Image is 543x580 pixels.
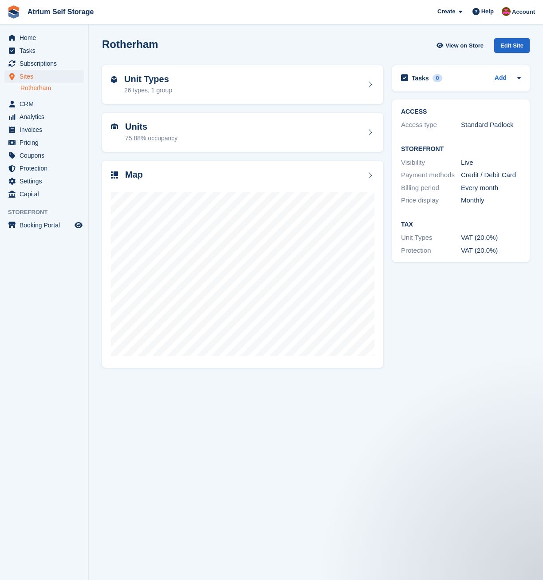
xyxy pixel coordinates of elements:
span: Analytics [20,111,73,123]
a: Atrium Self Storage [24,4,97,19]
a: menu [4,219,84,231]
div: Monthly [461,195,521,206]
a: Rotherham [20,84,84,92]
a: menu [4,123,84,136]
h2: Tax [401,221,521,228]
a: Add [495,73,507,83]
div: Payment methods [401,170,461,180]
div: Every month [461,183,521,193]
span: CRM [20,98,73,110]
div: 75.88% occupancy [125,134,177,143]
a: menu [4,111,84,123]
a: menu [4,188,84,200]
a: menu [4,44,84,57]
span: Protection [20,162,73,175]
h2: Map [125,170,143,180]
img: Mark Rhodes [502,7,511,16]
a: Preview store [73,220,84,230]
div: Access type [401,120,461,130]
img: unit-type-icn-2b2737a686de81e16bb02015468b77c625bbabd49415b5ef34ead5e3b44a266d.svg [111,76,117,83]
a: Edit Site [494,38,530,56]
span: Help [481,7,494,16]
h2: ACCESS [401,108,521,115]
span: Home [20,32,73,44]
a: menu [4,136,84,149]
div: Protection [401,246,461,256]
h2: Storefront [401,146,521,153]
span: Capital [20,188,73,200]
div: Edit Site [494,38,530,53]
div: Credit / Debit Card [461,170,521,180]
span: Storefront [8,208,88,217]
a: View on Store [435,38,487,53]
div: Price display [401,195,461,206]
span: Sites [20,70,73,83]
div: Live [461,158,521,168]
h2: Tasks [412,74,429,82]
span: Account [512,8,535,16]
span: Tasks [20,44,73,57]
h2: Unit Types [124,74,172,84]
div: 26 types, 1 group [124,86,172,95]
span: Settings [20,175,73,187]
span: Invoices [20,123,73,136]
a: menu [4,175,84,187]
div: Billing period [401,183,461,193]
div: Unit Types [401,233,461,243]
div: Visibility [401,158,461,168]
span: Subscriptions [20,57,73,70]
a: Map [102,161,383,368]
h2: Rotherham [102,38,158,50]
span: Pricing [20,136,73,149]
a: menu [4,98,84,110]
div: 0 [433,74,443,82]
span: Coupons [20,149,73,162]
a: menu [4,32,84,44]
span: View on Store [445,41,484,50]
a: menu [4,70,84,83]
a: Unit Types 26 types, 1 group [102,65,383,104]
div: VAT (20.0%) [461,233,521,243]
span: Booking Portal [20,219,73,231]
img: map-icn-33ee37083ee616e46c38cad1a60f524a97daa1e2b2c8c0bc3eb3415660979fc1.svg [111,171,118,179]
a: menu [4,149,84,162]
a: menu [4,162,84,175]
h2: Units [125,122,177,132]
a: Units 75.88% occupancy [102,113,383,152]
span: Create [437,7,455,16]
img: stora-icon-8386f47178a22dfd0bd8f6a31ec36ba5ce8667c1dd55bd0f319d3a0aa187defe.svg [7,5,20,19]
a: menu [4,57,84,70]
img: unit-icn-7be61d7bf1b0ce9d3e12c5938cc71ed9869f7b940bace4675aadf7bd6d80202e.svg [111,123,118,130]
div: VAT (20.0%) [461,246,521,256]
div: Standard Padlock [461,120,521,130]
